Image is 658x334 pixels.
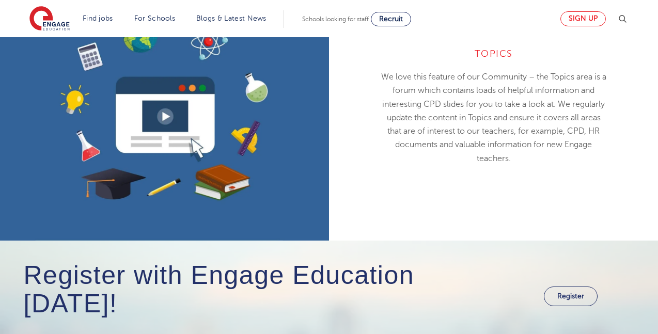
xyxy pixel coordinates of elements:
[83,14,113,22] a: Find jobs
[196,14,267,22] a: Blogs & Latest News
[24,261,433,318] h4: Register with Engage Education [DATE]!
[379,47,608,60] h4: Topics
[544,287,598,306] a: Register
[560,11,606,26] a: Sign up
[302,15,369,23] span: Schools looking for staff
[379,70,608,165] p: We love this feature of our Community – the Topics area is a forum which contains loads of helpfu...
[379,15,403,23] span: Recruit
[371,12,411,26] a: Recruit
[29,6,70,32] img: Engage Education
[134,14,175,22] a: For Schools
